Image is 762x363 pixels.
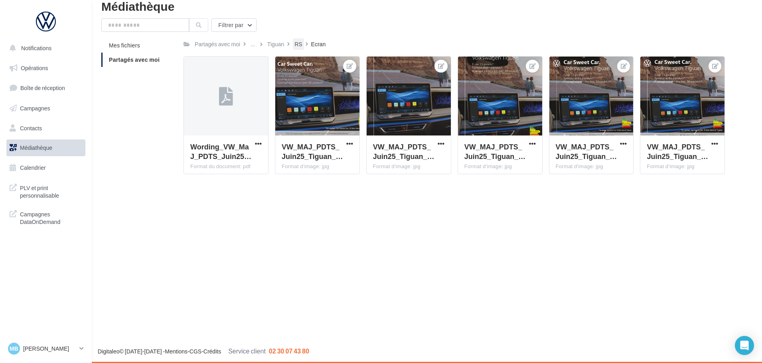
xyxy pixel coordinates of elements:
[5,159,87,176] a: Calendrier
[249,39,257,50] div: ...
[165,348,188,355] a: Mentions
[109,56,160,63] span: Partagés avec moi
[21,65,48,71] span: Opérations
[5,60,87,77] a: Opérations
[190,142,251,161] span: Wording_VW_MaJ_PDTS_Juin25_T-Cross_Ecran.key
[21,45,51,51] span: Notifications
[20,105,50,112] span: Campagnes
[228,347,266,355] span: Service client
[20,124,42,131] span: Contacts
[23,345,76,353] p: [PERSON_NAME]
[5,79,87,96] a: Boîte de réception
[647,142,708,161] span: VW_MAJ_PDTS_Juin25_Tiguan_Ecran_RS_GMB_720x720px
[5,206,87,229] a: Campagnes DataOnDemand
[190,163,262,170] div: Format du document: pdf
[373,163,444,170] div: Format d'image: jpg
[6,341,85,356] a: MB [PERSON_NAME]
[556,163,627,170] div: Format d'image: jpg
[282,163,353,170] div: Format d'image: jpg
[190,348,201,355] a: CGS
[195,40,240,48] div: Partagés avec moi
[5,179,87,203] a: PLV et print personnalisable
[5,100,87,117] a: Campagnes
[647,163,718,170] div: Format d'image: jpg
[556,142,617,161] span: VW_MAJ_PDTS_Juin25_Tiguan_Ecran_RS_CARRE
[20,144,52,151] span: Médiathèque
[464,142,526,161] span: VW_MAJ_PDTS_Juin25_Tiguan_Ecran_RS_INSTA
[464,163,536,170] div: Format d'image: jpg
[20,84,65,91] span: Boîte de réception
[20,164,46,171] span: Calendrier
[20,182,82,200] span: PLV et print personnalisable
[294,40,302,48] div: RS
[5,40,84,57] button: Notifications
[5,120,87,137] a: Contacts
[20,209,82,226] span: Campagnes DataOnDemand
[373,142,434,161] span: VW_MAJ_PDTS_Juin25_Tiguan_Ecran_RS_STORY
[269,347,309,355] span: 02 30 07 43 80
[109,42,140,49] span: Mes fichiers
[267,40,284,48] div: Tiguan
[735,336,754,355] div: Open Intercom Messenger
[311,40,326,48] div: Ecran
[98,348,119,355] a: Digitaleo
[203,348,221,355] a: Crédits
[211,18,257,32] button: Filtrer par
[282,142,343,161] span: VW_MAJ_PDTS_Juin25_Tiguan_Ecran_RS_GMB
[5,139,87,156] a: Médiathèque
[10,345,18,353] span: MB
[98,348,309,355] span: © [DATE]-[DATE] - - -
